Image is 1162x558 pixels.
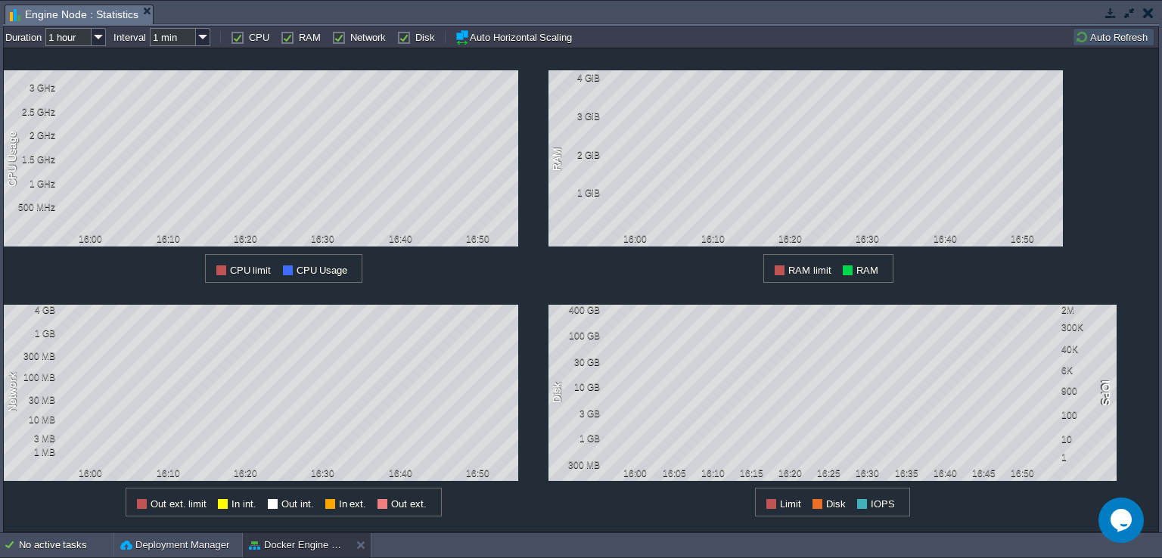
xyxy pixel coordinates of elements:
[6,82,55,93] div: 3 GHz
[551,305,600,315] div: 400 GB
[249,32,269,43] label: CPU
[10,5,138,24] span: Engine Node : Statistics
[926,468,964,479] div: 16:40
[72,468,110,479] div: 16:00
[459,468,497,479] div: 16:50
[871,498,895,510] span: IOPS
[350,32,386,43] label: Network
[551,433,600,444] div: 1 GB
[551,408,600,419] div: 3 GB
[304,234,342,244] div: 16:30
[965,468,1003,479] div: 16:45
[617,234,654,244] div: 16:00
[6,178,55,189] div: 1 GHz
[780,498,801,510] span: Limit
[297,265,348,276] span: CPU Usage
[6,395,55,405] div: 30 MB
[1004,468,1042,479] div: 16:50
[551,460,600,470] div: 300 MB
[231,498,256,510] span: In int.
[149,234,187,244] div: 16:10
[551,188,600,198] div: 1 GiB
[926,234,964,244] div: 16:40
[887,468,925,479] div: 16:35
[810,468,848,479] div: 16:25
[6,202,55,212] div: 500 MHz
[4,129,22,188] div: CPU Usage
[6,433,55,444] div: 3 MB
[6,154,55,165] div: 1.5 GHz
[227,234,265,244] div: 16:20
[339,498,367,510] span: In ext.
[551,357,600,367] div: 30 GB
[826,498,846,510] span: Disk
[849,468,887,479] div: 16:30
[4,371,22,414] div: Network
[1061,305,1111,315] div: 2M
[19,533,113,557] div: No active tasks
[772,234,809,244] div: 16:20
[1075,30,1152,44] button: Auto Refresh
[299,32,321,43] label: RAM
[1061,365,1111,376] div: 6K
[772,468,809,479] div: 16:20
[856,265,878,276] span: RAM
[6,328,55,339] div: 1 GB
[655,468,693,479] div: 16:05
[6,351,55,361] div: 300 MB
[694,234,732,244] div: 16:10
[551,73,600,83] div: 4 GiB
[6,305,55,315] div: 4 GB
[548,381,567,405] div: Disk
[548,145,567,172] div: RAM
[1004,234,1042,244] div: 16:50
[304,468,342,479] div: 16:30
[1098,498,1147,543] iframe: chat widget
[1061,410,1111,420] div: 100
[5,32,42,43] label: Duration
[788,265,831,276] span: RAM limit
[455,29,576,45] button: Auto Horizontal Scaling
[227,468,265,479] div: 16:20
[551,150,600,160] div: 2 GiB
[6,130,55,141] div: 2 GHz
[849,234,887,244] div: 16:30
[72,234,110,244] div: 16:00
[230,265,272,276] span: CPU limit
[1061,322,1111,333] div: 300K
[415,32,435,43] label: Disk
[113,32,146,43] label: Interval
[6,372,55,383] div: 100 MB
[391,498,427,510] span: Out ext.
[1061,386,1111,396] div: 900
[551,111,600,122] div: 3 GiB
[617,468,654,479] div: 16:00
[551,382,600,392] div: 10 GB
[1061,344,1111,355] div: 40K
[381,234,419,244] div: 16:40
[694,468,732,479] div: 16:10
[1095,379,1113,407] div: IOPS
[249,538,344,553] button: Docker Engine CE
[6,414,55,425] div: 10 MB
[459,234,497,244] div: 16:50
[6,447,55,457] div: 1 MB
[1061,434,1111,445] div: 10
[149,468,187,479] div: 16:10
[281,498,314,510] span: Out int.
[6,107,55,117] div: 2.5 GHz
[1061,452,1111,463] div: 1
[732,468,770,479] div: 16:15
[151,498,207,510] span: Out ext. limit
[120,538,229,553] button: Deployment Manager
[381,468,419,479] div: 16:40
[551,330,600,341] div: 100 GB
